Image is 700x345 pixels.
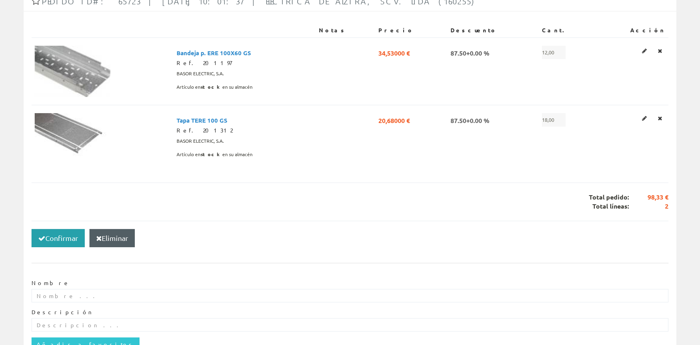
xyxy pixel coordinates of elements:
span: 87.50+0.00 % [451,113,490,127]
span: Artículo en en su almacén [177,80,253,94]
th: Precio [375,23,447,37]
span: 18,00 [542,113,566,127]
div: Total pedido: Total líneas: [32,183,668,221]
span: Bandeja p. ERE 100X60 GS [177,46,251,59]
th: Cant. [539,23,597,37]
div: Ref. 201312 [177,127,313,134]
span: Tapa TERE 100 GS [177,113,227,127]
b: stock [201,151,222,157]
label: Nombre [32,279,70,287]
th: Acción [597,23,668,37]
a: Eliminar [655,113,665,123]
span: BASOR ELECTRIC, S.A. [177,134,224,148]
a: Eliminar [655,46,665,56]
span: Artículo en en su almacén [177,148,253,161]
span: 87.50+0.00 % [451,46,490,59]
th: Notas [316,23,375,37]
img: Foto artículo Bandeja p. ERE 100X60 GS (192x130.0157480315) [35,46,110,97]
span: 34,53000 € [378,46,410,59]
input: Descripcion ... [32,318,668,332]
div: Ref. 201197 [177,59,313,67]
button: Eliminar [89,229,135,247]
span: 2 [629,202,668,211]
span: 12,00 [542,46,566,59]
span: 20,68000 € [378,113,410,127]
button: Confirmar [32,229,85,247]
img: Foto artículo Tapa TERE 100 GS (192x128.50393700787) [35,113,110,164]
a: Editar [640,113,649,123]
label: Descripción [32,308,93,316]
a: Editar [640,46,649,56]
b: stock [201,84,222,90]
span: 98,33 € [629,193,668,202]
span: BASOR ELECTRIC, S.A. [177,67,224,80]
input: Nombre ... [32,289,668,302]
th: Descuento [447,23,539,37]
